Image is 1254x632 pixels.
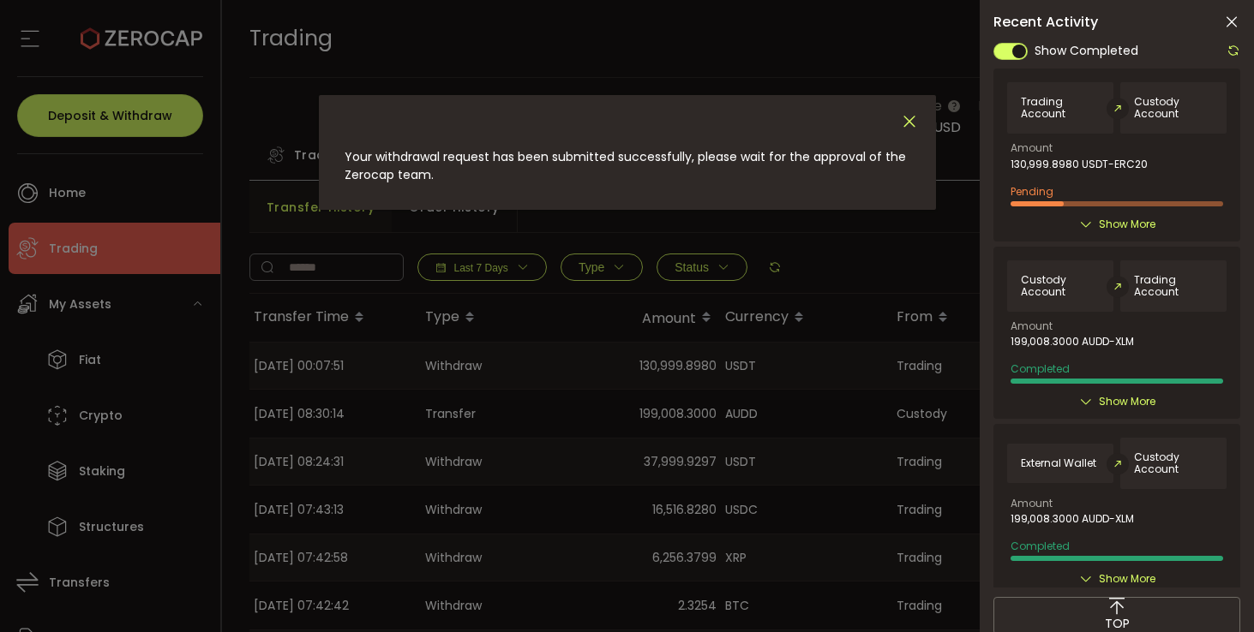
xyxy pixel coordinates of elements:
span: Amount [1011,143,1053,153]
span: Custody Account [1134,96,1213,120]
span: Show More [1099,570,1155,587]
span: Completed [1011,539,1070,553]
span: 199,008.3000 AUDD-XLM [1011,336,1134,348]
span: Custody Account [1021,274,1100,298]
span: Show Completed [1035,42,1138,60]
button: Close [900,112,919,132]
span: Trading Account [1134,274,1213,298]
span: Your withdrawal request has been submitted successfully, please wait for the approval of the Zero... [345,148,906,183]
span: Amount [1011,321,1053,331]
span: Show More [1099,393,1155,410]
iframe: Chat Widget [1168,550,1254,632]
span: Show More [1099,216,1155,233]
span: Completed [1011,361,1070,376]
span: External Wallet [1021,457,1096,469]
span: Custody Account [1134,451,1213,475]
span: 130,999.8980 USDT-ERC20 [1011,158,1148,170]
span: Trading Account [1021,96,1100,120]
div: dialog [319,95,936,210]
span: 199,008.3000 AUDD-XLM [1011,513,1134,525]
span: Recent Activity [993,15,1098,29]
span: Amount [1011,498,1053,509]
span: Pending [1011,184,1053,199]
